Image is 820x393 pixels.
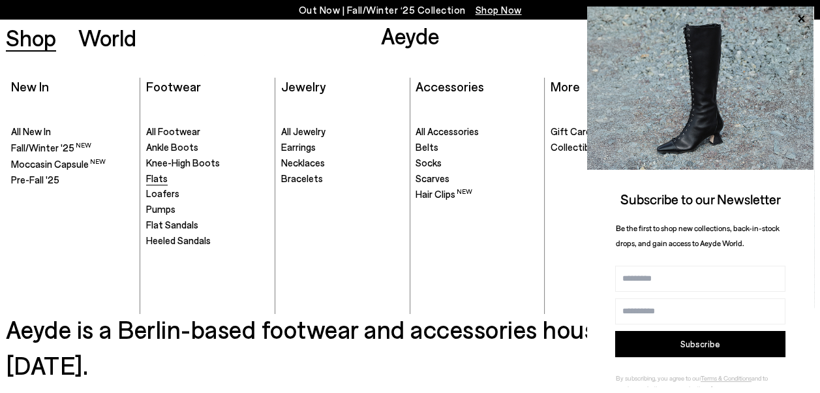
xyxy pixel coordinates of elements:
span: Moccasin Capsule [11,158,106,170]
a: Pre-Fall '25 [11,174,134,187]
a: Ankle Boots [146,141,269,154]
a: Gift Cards [551,125,674,138]
a: Moccasin Capsule [11,157,134,171]
a: Aeyde [381,22,440,49]
span: Collectibles [551,141,601,153]
a: Terms & Conditions [701,374,752,382]
a: Scarves [416,172,538,185]
span: All Footwear [146,125,200,137]
a: Socks [416,157,538,170]
a: Hair Clips [416,187,538,201]
a: Earrings [281,141,404,154]
button: Subscribe [615,331,785,357]
span: Subscribe to our Newsletter [620,191,781,207]
a: New In [11,78,49,94]
a: Belts [416,141,538,154]
a: Pumps [146,203,269,216]
a: Accessories [416,78,484,94]
a: Shop [6,26,56,49]
a: Jewelry [281,78,326,94]
h3: Aeyde is a Berlin-based footwear and accessories house founded in [DATE]. [6,311,815,383]
a: Collectibles [551,141,674,154]
span: Pre-Fall '25 [11,174,59,185]
span: Belts [416,141,438,153]
span: Necklaces [281,157,325,168]
span: Fall/Winter '25 [11,142,91,153]
a: Flat Sandals [146,219,269,232]
a: Heeled Sandals [146,234,269,247]
a: Fall/Winter '25 [11,141,134,155]
a: All Footwear [146,125,269,138]
span: Loafers [146,187,179,199]
span: All New In [11,125,51,137]
a: Necklaces [281,157,404,170]
a: Flats [146,172,269,185]
span: Flat Sandals [146,219,198,230]
a: Footwear [146,78,201,94]
span: By subscribing, you agree to our [616,374,701,382]
span: Scarves [416,172,449,184]
a: Loafers [146,187,269,200]
a: All New In [11,125,134,138]
span: Hair Clips [416,188,472,200]
span: Bracelets [281,172,323,184]
span: Gift Cards [551,125,596,137]
span: Socks [416,157,442,168]
a: Bracelets [281,172,404,185]
a: More [551,78,580,94]
span: Earrings [281,141,316,153]
span: Navigate to /collections/new-in [476,4,522,16]
a: All Jewelry [281,125,404,138]
span: Heeled Sandals [146,234,211,246]
a: World [78,26,136,49]
p: Out Now | Fall/Winter ‘25 Collection [299,2,522,18]
span: Knee-High Boots [146,157,220,168]
span: Flats [146,172,168,184]
span: Be the first to shop new collections, back-in-stock drops, and gain access to Aeyde World. [616,223,780,247]
span: Pumps [146,203,175,215]
span: All Jewelry [281,125,326,137]
span: All Accessories [416,125,479,137]
a: All Accessories [416,125,538,138]
img: 2a6287a1333c9a56320fd6e7b3c4a9a9.jpg [587,7,813,170]
span: Ankle Boots [146,141,198,153]
a: Knee-High Boots [146,157,269,170]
